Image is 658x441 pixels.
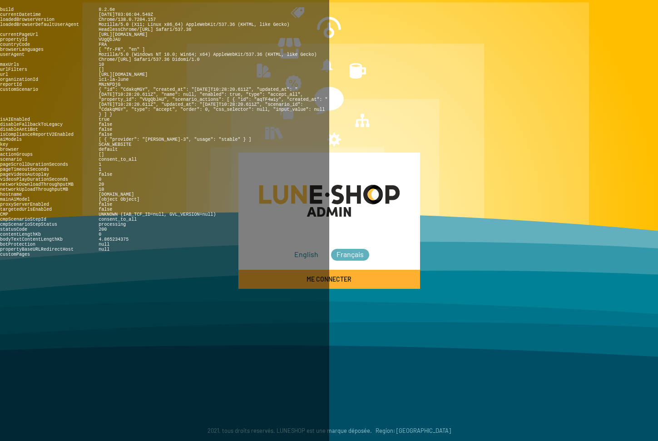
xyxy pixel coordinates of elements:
pre: 10 [99,187,104,192]
button: Me connecter [238,270,420,288]
pre: 10 [99,62,104,67]
pre: 0 [99,177,101,182]
pre: Chrome/138.0.7204.157 [99,17,156,22]
pre: UNKNOWN (IAB_TCF_ID=null, GVL_VERSION=null) [99,212,216,217]
pre: 0 [99,232,101,237]
pre: false [99,122,112,127]
pre: 1 [99,162,101,167]
pre: false [99,202,112,207]
pre: { "id": "CdakqMGY", "created_at": "[DATE]T10:28:20.611Z", "updated_at": "[DATE]T10:28:20.611Z", "... [99,87,327,117]
pre: [ "fr-FR", "en" ] [99,47,145,52]
pre: [URL][DOMAIN_NAME] [99,72,148,77]
pre: [ { "provider": "[PERSON_NAME]-3", "usage": "stable" } ] [99,137,251,142]
pre: [DOMAIN_NAME] [99,192,134,197]
pre: null [99,247,109,252]
pre: FRA [99,42,107,47]
pre: processing [99,222,126,227]
pre: [] [99,67,104,72]
pre: Mozilla/5.0 (Windows NT 10.0; Win64; x64) AppleWebKit/537.36 (KHTML, like Gecko) Chrome/[URL] Saf... [99,52,317,62]
pre: 1 [99,167,101,172]
pre: MNzNPDjG [99,82,120,87]
pre: false [99,127,112,132]
pre: null [99,242,109,247]
pre: [object Object] [99,197,139,202]
pre: [DATE]T03:06:04.549Z [99,12,153,17]
small: Region: [GEOGRAPHIC_DATA] [376,426,451,436]
pre: 8.2.6e [99,7,115,12]
pre: Mozilla/5.0 (X11; Linux x86_64) AppleWebKit/537.36 (KHTML, like Gecko) HeadlessChrome/[URL] Safar... [99,22,289,32]
pre: 200 [99,227,107,232]
pre: 20 [99,182,104,187]
pre: true [99,117,109,122]
pre: VUgQbJAU [99,37,120,42]
pre: [] [99,152,104,157]
span: Me connecter [307,276,351,283]
pre: [URL][DOMAIN_NAME] [99,32,148,37]
pre: consent_to_all [99,217,137,222]
span: Français [331,249,369,261]
pre: 4.865234375 [99,237,129,242]
pre: ici-la-lune [99,77,129,82]
pre: SCAN_WEBSITE [99,142,131,147]
pre: false [99,132,112,137]
pre: false [99,172,112,177]
pre: consent_to_all [99,157,137,162]
pre: default [99,147,118,152]
pre: false [99,207,112,212]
